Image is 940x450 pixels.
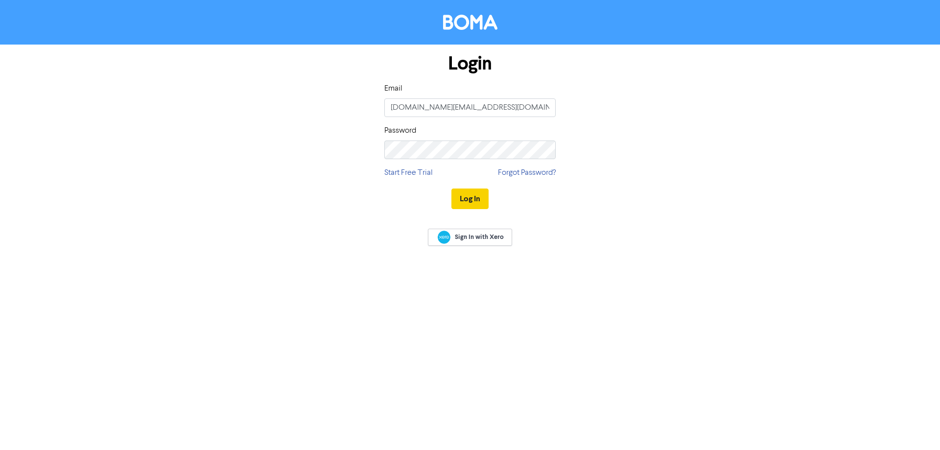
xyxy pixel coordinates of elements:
[384,125,416,137] label: Password
[428,229,512,246] a: Sign In with Xero
[498,167,556,179] a: Forgot Password?
[384,52,556,75] h1: Login
[384,167,433,179] a: Start Free Trial
[455,233,504,241] span: Sign In with Xero
[438,231,450,244] img: Xero logo
[451,189,489,209] button: Log In
[384,83,402,95] label: Email
[891,403,940,450] iframe: Chat Widget
[443,15,497,30] img: BOMA Logo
